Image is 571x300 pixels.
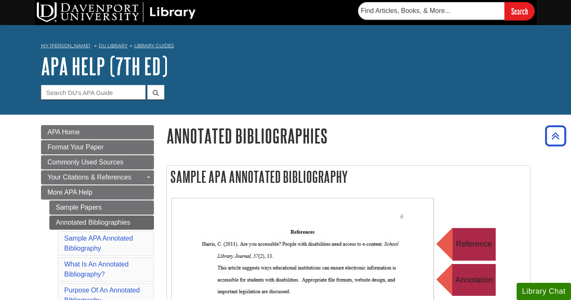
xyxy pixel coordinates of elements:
a: Commonly Used Sources [41,155,154,169]
span: Commonly Used Sources [48,159,123,166]
h1: Annotated Bibliographies [166,125,530,146]
nav: breadcrumb [41,40,530,54]
a: DU Library [99,43,128,49]
a: APA Home [41,125,154,139]
span: Your Citations & References [48,174,131,181]
a: Format Your Paper [41,140,154,154]
input: Search [504,2,535,20]
img: DU Library [37,2,196,22]
form: Searches DU Library's articles, books, and more [358,2,535,20]
a: More APA Help [41,185,154,200]
a: Back to Top [542,130,569,141]
input: Find Articles, Books, & More... [358,2,504,20]
span: APA Home [48,128,80,136]
input: Search DU's APA Guide [41,85,146,100]
a: Library Guides [134,43,174,49]
a: Sample Papers [49,200,154,215]
h2: Sample APA Annotated Bibliography [167,166,530,188]
a: APA Help (7th Ed) [41,53,168,79]
a: My [PERSON_NAME] [41,42,90,49]
a: Your Citations & References [41,170,154,185]
span: Format Your Paper [48,144,104,151]
a: What Is An Annotated Bibliography? [64,261,129,278]
span: More APA Help [48,189,92,196]
a: Annotated Bibliographies [49,215,154,230]
a: Sample APA Annotated Bibliography [64,235,133,252]
button: Library Chat [517,283,571,300]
